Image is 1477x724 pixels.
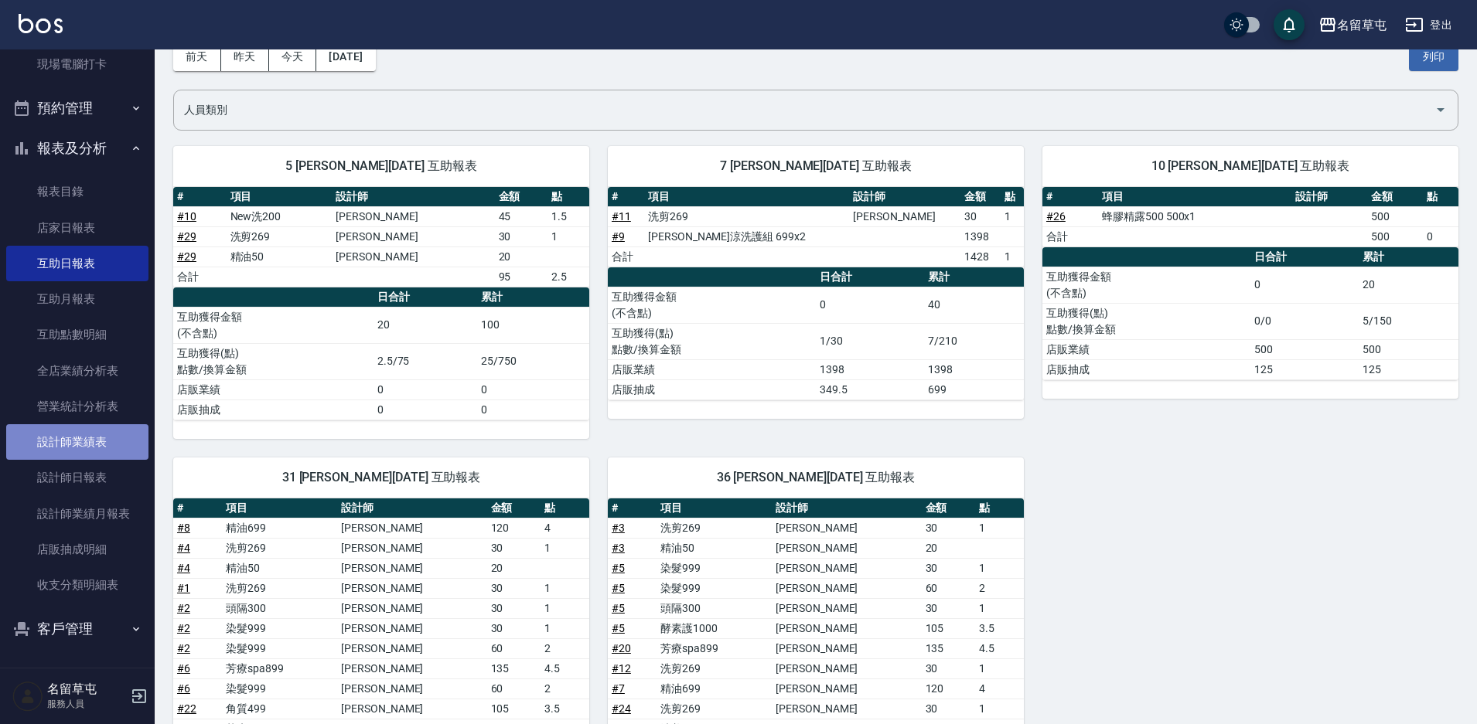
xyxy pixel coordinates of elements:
[173,187,227,207] th: #
[924,379,1024,399] td: 699
[612,522,625,534] a: #3
[547,187,589,207] th: 點
[177,602,190,614] a: #2
[772,598,921,618] td: [PERSON_NAME]
[975,618,1024,638] td: 3.5
[960,187,1001,207] th: 金額
[922,498,976,518] th: 金額
[816,359,924,379] td: 1398
[975,658,1024,678] td: 1
[6,174,148,209] a: 報表目錄
[495,206,548,226] td: 45
[1367,187,1423,207] th: 金額
[332,187,494,207] th: 設計師
[337,578,486,598] td: [PERSON_NAME]
[975,678,1024,699] td: 4
[547,206,589,226] td: 1.5
[477,379,589,399] td: 0
[173,187,589,287] table: a dense table
[1042,303,1250,339] td: 互助獲得(點) 點數/換算金額
[487,578,541,598] td: 30
[657,538,772,558] td: 精油50
[612,230,625,243] a: #9
[6,88,148,128] button: 預約管理
[924,267,1024,287] th: 累計
[227,206,333,226] td: New洗200
[6,609,148,649] button: 客戶管理
[922,618,976,638] td: 105
[541,538,589,558] td: 1
[1042,359,1250,379] td: 店販抽成
[922,678,976,699] td: 120
[221,42,269,71] button: 昨天
[608,246,644,267] td: 合計
[337,618,486,638] td: [PERSON_NAME]
[657,558,772,578] td: 染髮999
[1001,187,1024,207] th: 點
[222,618,337,638] td: 染髮999
[1042,267,1250,303] td: 互助獲得金額 (不含點)
[177,662,190,675] a: #6
[975,638,1024,658] td: 4.5
[960,206,1001,226] td: 30
[477,307,589,343] td: 100
[644,226,849,246] td: [PERSON_NAME]涼洗護組 699x2
[772,618,921,638] td: [PERSON_NAME]
[1250,359,1359,379] td: 125
[922,598,976,618] td: 30
[173,343,374,379] td: 互助獲得(點) 點數/換算金額
[657,518,772,538] td: 洗剪269
[922,578,976,598] td: 60
[644,187,849,207] th: 項目
[177,622,190,634] a: #2
[374,343,478,379] td: 2.5/75
[477,399,589,420] td: 0
[177,210,196,223] a: #10
[477,287,589,308] th: 累計
[332,206,494,226] td: [PERSON_NAME]
[657,678,772,699] td: 精油699
[222,578,337,598] td: 洗剪269
[1428,97,1453,122] button: Open
[608,187,644,207] th: #
[12,681,43,712] img: Person
[1291,187,1368,207] th: 設計師
[612,682,625,695] a: #7
[644,206,849,226] td: 洗剪269
[1423,226,1458,246] td: 0
[1250,339,1359,359] td: 500
[608,187,1024,267] table: a dense table
[922,538,976,558] td: 20
[177,522,190,534] a: #8
[487,538,541,558] td: 30
[6,460,148,495] a: 設計師日報表
[922,699,976,719] td: 30
[612,210,631,223] a: #11
[975,558,1024,578] td: 1
[6,46,148,82] a: 現場電腦打卡
[337,558,486,578] td: [PERSON_NAME]
[6,128,148,168] button: 報表及分析
[1409,42,1458,71] button: 列印
[337,658,486,678] td: [PERSON_NAME]
[337,598,486,618] td: [PERSON_NAME]
[924,323,1024,359] td: 7/210
[960,226,1001,246] td: 1398
[816,267,924,287] th: 日合計
[849,206,960,226] td: [PERSON_NAME]
[975,699,1024,719] td: 1
[1042,339,1250,359] td: 店販業績
[222,498,337,518] th: 項目
[177,642,190,654] a: #2
[6,532,148,567] a: 店販抽成明細
[222,638,337,658] td: 染髮999
[337,638,486,658] td: [PERSON_NAME]
[1098,206,1291,226] td: 蜂膠精露500 500x1
[177,230,196,243] a: #29
[192,470,571,485] span: 31 [PERSON_NAME][DATE] 互助報表
[47,682,126,697] h5: 名留草屯
[1359,247,1458,267] th: 累計
[495,246,548,267] td: 20
[657,658,772,678] td: 洗剪269
[47,697,126,711] p: 服務人員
